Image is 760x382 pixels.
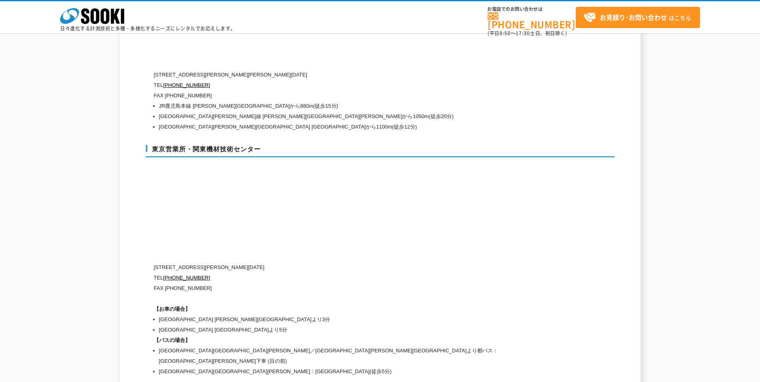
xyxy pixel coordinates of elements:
span: 8:50 [500,30,511,37]
li: [GEOGRAPHIC_DATA] [PERSON_NAME][GEOGRAPHIC_DATA]より3分 [159,314,538,325]
a: [PHONE_NUMBER] [488,12,576,29]
li: [GEOGRAPHIC_DATA][GEOGRAPHIC_DATA][PERSON_NAME]：[GEOGRAPHIC_DATA](徒歩5分) [159,366,538,377]
p: TEL [154,80,538,90]
p: FAX [PHONE_NUMBER] [154,90,538,101]
li: JR鹿児島本線 [PERSON_NAME][GEOGRAPHIC_DATA]から880m(徒歩15分) [159,101,538,111]
p: 日々進化する計測技術と多種・多様化するニーズにレンタルでお応えします。 [60,26,236,31]
strong: お見積り･お問い合わせ [600,12,667,22]
p: [STREET_ADDRESS][PERSON_NAME][PERSON_NAME][DATE] [154,70,538,80]
h1: 【お車の場合】 [154,304,538,314]
a: [PHONE_NUMBER] [163,275,210,281]
span: (平日 ～ 土日、祝日除く) [488,30,567,37]
li: [GEOGRAPHIC_DATA][PERSON_NAME]線 [PERSON_NAME][GEOGRAPHIC_DATA][PERSON_NAME]から1050m(徒歩20分) [159,111,538,122]
p: [STREET_ADDRESS][PERSON_NAME][DATE] [154,262,538,273]
span: 17:30 [516,30,530,37]
li: [GEOGRAPHIC_DATA] [GEOGRAPHIC_DATA]より5分 [159,325,538,335]
span: はこちら [584,12,691,24]
h1: 【バスの場合】 [154,335,538,346]
h3: 東京営業所・関東機材技術センター [146,145,615,158]
p: TEL [154,273,538,283]
span: お電話でのお問い合わせは [488,7,576,12]
a: お見積り･お問い合わせはこちら [576,7,700,28]
li: [GEOGRAPHIC_DATA][GEOGRAPHIC_DATA][PERSON_NAME]／[GEOGRAPHIC_DATA][PERSON_NAME][GEOGRAPHIC_DATA]より... [159,346,538,366]
p: FAX [PHONE_NUMBER] [154,283,538,294]
li: [GEOGRAPHIC_DATA][PERSON_NAME][GEOGRAPHIC_DATA] [GEOGRAPHIC_DATA]から1100m(徒歩12分) [159,122,538,132]
a: [PHONE_NUMBER] [163,82,210,88]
